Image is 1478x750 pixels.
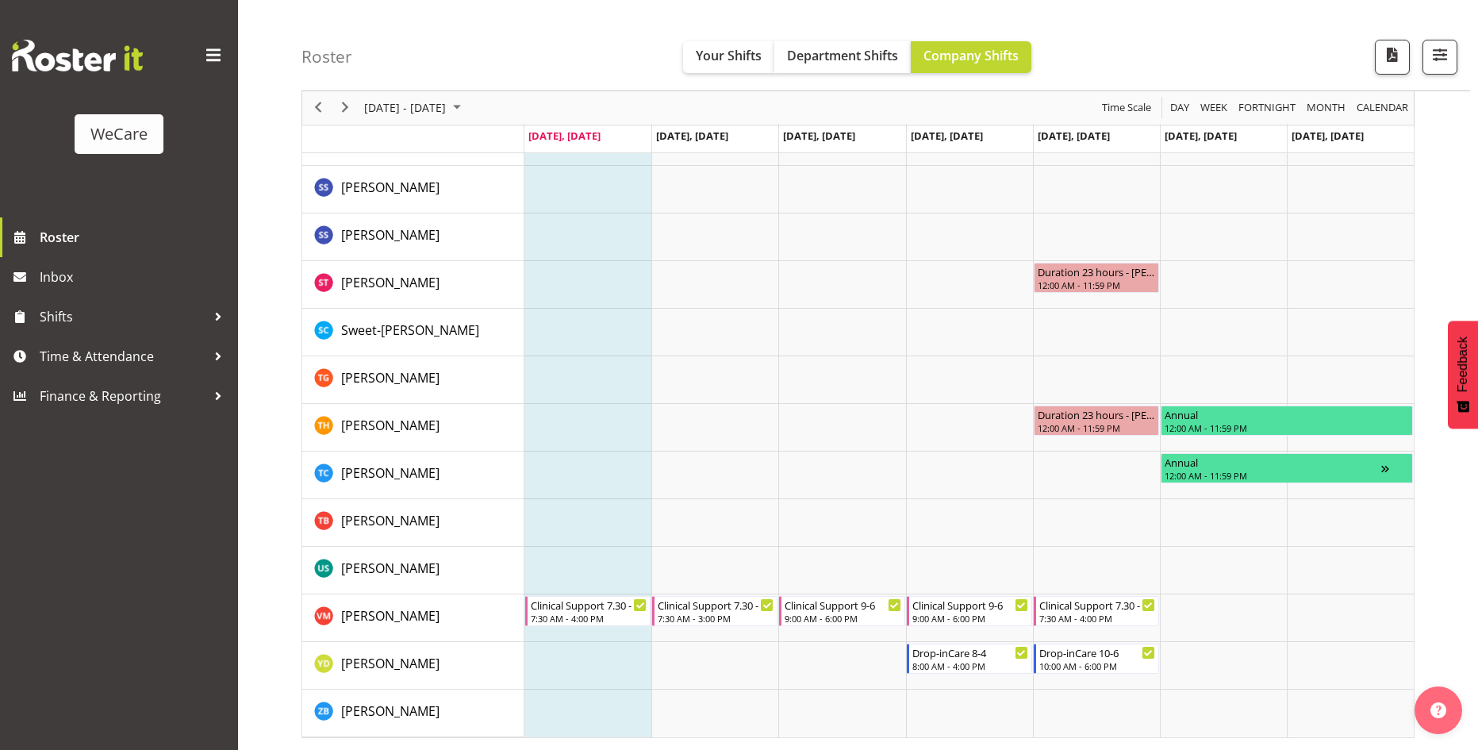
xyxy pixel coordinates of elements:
div: Clinical Support 7.30 - 4 [1039,597,1155,613]
div: 8:00 AM - 4:00 PM [912,660,1028,672]
td: Tyla Boyd resource [302,499,524,547]
button: Fortnight [1236,98,1299,118]
div: 12:00 AM - 11:59 PM [1038,279,1155,291]
span: [PERSON_NAME] [341,226,440,244]
span: Inbox [40,265,230,289]
div: Simone Turner"s event - Duration 23 hours - Simone Turner Begin From Friday, October 3, 2025 at 1... [1034,263,1159,293]
span: [DATE], [DATE] [911,129,983,143]
button: Timeline Month [1304,98,1349,118]
a: [PERSON_NAME] [341,273,440,292]
div: Duration 23 hours - [PERSON_NAME] [1038,406,1155,422]
div: 9:00 AM - 6:00 PM [912,612,1028,625]
div: Yvonne Denny"s event - Drop-inCare 10-6 Begin From Friday, October 3, 2025 at 10:00:00 AM GMT+13:... [1034,644,1159,674]
td: Viktoriia Molchanova resource [302,594,524,642]
a: [PERSON_NAME] [341,416,440,435]
span: calendar [1355,98,1410,118]
span: [DATE], [DATE] [1038,129,1110,143]
img: help-xxl-2.png [1430,702,1446,718]
td: Zephy Bennett resource [302,690,524,737]
div: Viktoriia Molchanova"s event - Clinical Support 7.30 - 4 Begin From Friday, October 3, 2025 at 7:... [1034,596,1159,626]
span: [PERSON_NAME] [341,560,440,577]
button: Your Shifts [683,41,774,73]
a: [PERSON_NAME] [341,178,440,197]
a: [PERSON_NAME] [341,225,440,244]
div: Clinical Support 7.30 - 3 [658,597,774,613]
img: Rosterit website logo [12,40,143,71]
div: 7:30 AM - 4:00 PM [531,612,647,625]
span: [DATE], [DATE] [1292,129,1364,143]
a: [PERSON_NAME] [341,511,440,530]
div: WeCare [90,122,148,146]
div: 10:00 AM - 6:00 PM [1039,660,1155,672]
div: Torry Cobb"s event - Annual Begin From Saturday, October 4, 2025 at 12:00:00 AM GMT+13:00 Ends At... [1161,453,1413,483]
span: Week [1199,98,1229,118]
div: Drop-inCare 10-6 [1039,644,1155,660]
button: Time Scale [1100,98,1154,118]
span: [PERSON_NAME] [341,512,440,529]
button: Filter Shifts [1422,40,1457,75]
td: Yvonne Denny resource [302,642,524,690]
span: [PERSON_NAME] [341,607,440,625]
td: Simone Turner resource [302,261,524,309]
span: [PERSON_NAME] [341,464,440,482]
span: Time Scale [1100,98,1153,118]
span: [DATE], [DATE] [1165,129,1237,143]
div: Annual [1165,454,1381,470]
span: Finance & Reporting [40,384,206,408]
a: Sweet-[PERSON_NAME] [341,321,479,340]
span: Time & Attendance [40,344,206,368]
div: Tillie Hollyer"s event - Duration 23 hours - Tillie Hollyer Begin From Friday, October 3, 2025 at... [1034,406,1159,436]
div: Drop-inCare 8-4 [912,644,1028,660]
button: Feedback - Show survey [1448,321,1478,429]
span: Sweet-[PERSON_NAME] [341,321,479,339]
div: next period [332,91,359,125]
button: September 2025 [362,98,468,118]
div: Viktoriia Molchanova"s event - Clinical Support 7.30 - 3 Begin From Tuesday, September 30, 2025 a... [652,596,777,626]
div: previous period [305,91,332,125]
div: Yvonne Denny"s event - Drop-inCare 8-4 Begin From Thursday, October 2, 2025 at 8:00:00 AM GMT+13:... [907,644,1032,674]
div: 9:00 AM - 6:00 PM [785,612,900,625]
div: Clinical Support 9-6 [785,597,900,613]
span: [PERSON_NAME] [341,655,440,672]
span: [PERSON_NAME] [341,179,440,196]
span: [PERSON_NAME] [341,702,440,720]
span: [DATE], [DATE] [783,129,855,143]
a: [PERSON_NAME] [341,463,440,483]
td: Sweet-Lin Chan resource [302,309,524,356]
span: Your Shifts [696,47,762,64]
span: Department Shifts [787,47,898,64]
div: 12:00 AM - 11:59 PM [1165,469,1381,482]
a: [PERSON_NAME] [341,702,440,721]
td: Udani Senanayake resource [302,547,524,594]
td: Tillie Hollyer resource [302,404,524,452]
span: Roster [40,225,230,249]
div: Viktoriia Molchanova"s event - Clinical Support 9-6 Begin From Wednesday, October 1, 2025 at 9:00... [779,596,904,626]
a: [PERSON_NAME] [341,654,440,673]
span: Shifts [40,305,206,329]
a: [PERSON_NAME] [341,606,440,625]
span: Day [1169,98,1191,118]
span: [DATE] - [DATE] [363,98,447,118]
button: Month [1354,98,1411,118]
td: Torry Cobb resource [302,452,524,499]
button: Timeline Day [1168,98,1192,118]
div: 12:00 AM - 11:59 PM [1038,421,1155,434]
button: Company Shifts [911,41,1031,73]
h4: Roster [301,48,352,66]
span: Company Shifts [923,47,1019,64]
span: Month [1305,98,1347,118]
div: Clinical Support 7.30 - 4 [531,597,647,613]
div: Viktoriia Molchanova"s event - Clinical Support 9-6 Begin From Thursday, October 2, 2025 at 9:00:... [907,596,1032,626]
button: Next [335,98,356,118]
td: Savanna Samson resource [302,166,524,213]
span: [DATE], [DATE] [528,129,601,143]
div: Clinical Support 9-6 [912,597,1028,613]
div: 7:30 AM - 3:00 PM [658,612,774,625]
span: [DATE], [DATE] [656,129,728,143]
div: Tillie Hollyer"s event - Annual Begin From Saturday, October 4, 2025 at 12:00:00 AM GMT+13:00 End... [1161,406,1413,436]
button: Previous [308,98,329,118]
div: Sep 29 - Oct 05, 2025 [359,91,470,125]
div: 12:00 AM - 11:59 PM [1165,421,1409,434]
div: 7:30 AM - 4:00 PM [1039,612,1155,625]
div: Viktoriia Molchanova"s event - Clinical Support 7.30 - 4 Begin From Monday, September 29, 2025 at... [525,596,651,626]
